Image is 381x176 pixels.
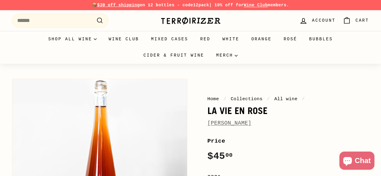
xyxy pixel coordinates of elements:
[208,95,369,103] nav: breadcrumbs
[208,120,251,126] a: [PERSON_NAME]
[225,152,233,159] sup: 00
[274,96,298,102] a: All wine
[103,31,145,47] a: Wine Club
[303,31,339,47] a: Bubbles
[216,31,245,47] a: White
[355,17,369,24] span: Cart
[296,12,339,29] a: Account
[338,152,376,171] inbox-online-store-chat: Shopify online store chat
[97,3,140,8] span: $30 off shipping
[222,96,228,102] span: /
[208,106,369,116] h1: La Vie en Rose
[208,96,219,102] a: Home
[137,47,210,63] a: Cider & Fruit Wine
[145,31,194,47] a: Mixed Cases
[210,47,244,63] summary: Merch
[266,96,272,102] span: /
[301,96,307,102] span: /
[194,31,217,47] a: Red
[339,12,373,29] a: Cart
[312,17,336,24] span: Account
[193,3,209,8] strong: 12pack
[244,3,268,8] a: Wine Club
[231,96,263,102] a: Collections
[12,2,369,8] p: 📦 on 12 bottles - code | 10% off for members.
[208,137,369,146] label: Price
[208,151,233,162] span: $45
[245,31,277,47] a: Orange
[278,31,303,47] a: Rosé
[42,31,103,47] summary: Shop all wine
